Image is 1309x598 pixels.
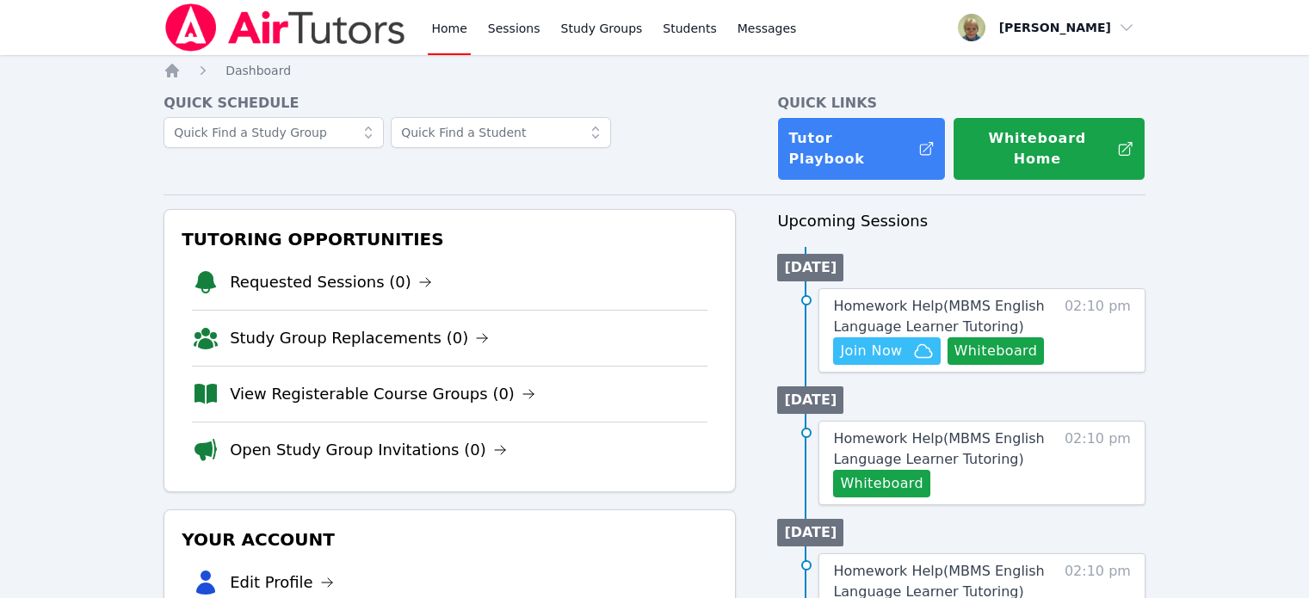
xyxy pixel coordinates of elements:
[178,524,721,555] h3: Your Account
[230,570,334,595] a: Edit Profile
[738,20,797,37] span: Messages
[833,470,930,497] button: Whiteboard
[1065,296,1131,365] span: 02:10 pm
[1065,428,1131,497] span: 02:10 pm
[833,337,940,365] button: Join Now
[833,298,1044,335] span: Homework Help ( MBMS English Language Learner Tutoring )
[777,254,843,281] li: [DATE]
[777,386,843,414] li: [DATE]
[230,438,507,462] a: Open Study Group Invitations (0)
[225,62,291,79] a: Dashboard
[833,428,1056,470] a: Homework Help(MBMS English Language Learner Tutoring)
[777,519,843,546] li: [DATE]
[164,117,384,148] input: Quick Find a Study Group
[777,93,1145,114] h4: Quick Links
[164,62,1145,79] nav: Breadcrumb
[777,209,1145,233] h3: Upcoming Sessions
[840,341,902,361] span: Join Now
[230,270,432,294] a: Requested Sessions (0)
[833,430,1044,467] span: Homework Help ( MBMS English Language Learner Tutoring )
[230,382,535,406] a: View Registerable Course Groups (0)
[833,296,1056,337] a: Homework Help(MBMS English Language Learner Tutoring)
[164,93,736,114] h4: Quick Schedule
[777,117,946,181] a: Tutor Playbook
[230,326,489,350] a: Study Group Replacements (0)
[391,117,611,148] input: Quick Find a Student
[164,3,407,52] img: Air Tutors
[948,337,1045,365] button: Whiteboard
[225,64,291,77] span: Dashboard
[178,224,721,255] h3: Tutoring Opportunities
[953,117,1145,181] button: Whiteboard Home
